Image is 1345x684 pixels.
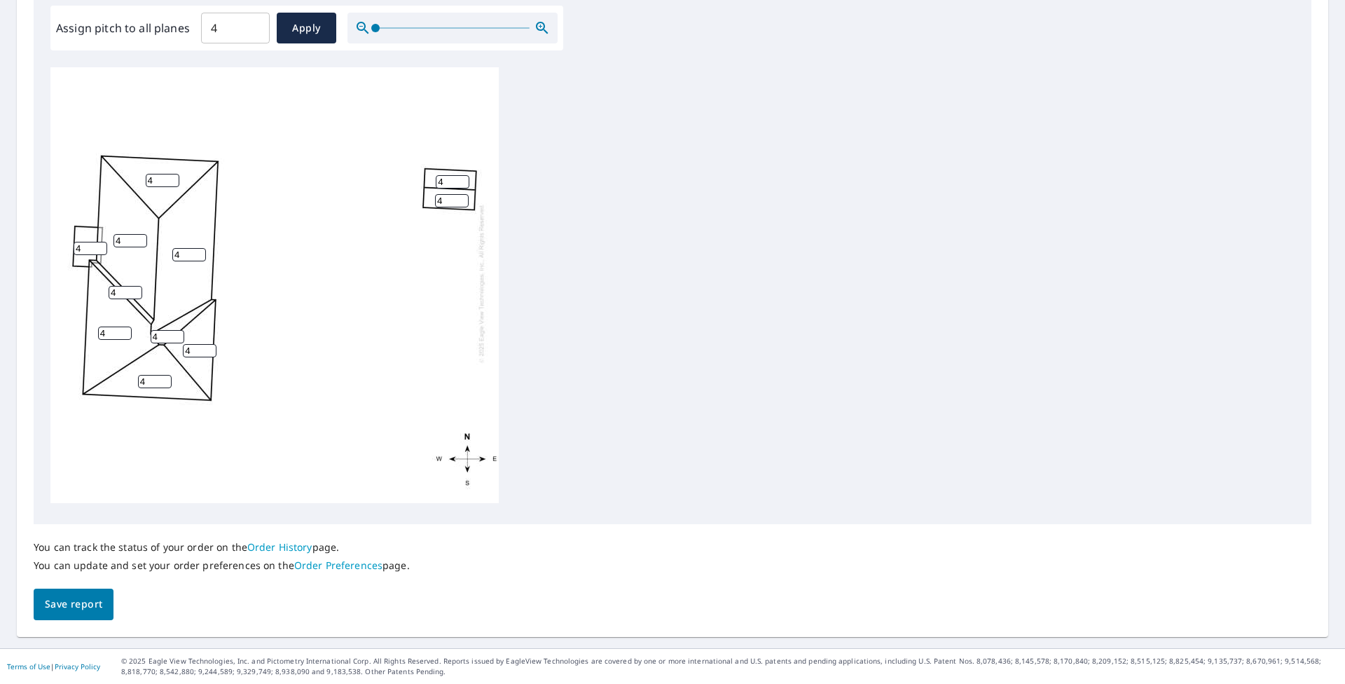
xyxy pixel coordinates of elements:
[34,559,410,572] p: You can update and set your order preferences on the page.
[201,8,270,48] input: 00.0
[121,656,1338,677] p: © 2025 Eagle View Technologies, Inc. and Pictometry International Corp. All Rights Reserved. Repo...
[277,13,336,43] button: Apply
[288,20,325,37] span: Apply
[34,589,113,620] button: Save report
[56,20,190,36] label: Assign pitch to all planes
[34,541,410,554] p: You can track the status of your order on the page.
[7,662,50,671] a: Terms of Use
[45,596,102,613] span: Save report
[55,662,100,671] a: Privacy Policy
[294,559,382,572] a: Order Preferences
[247,540,312,554] a: Order History
[7,662,100,671] p: |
